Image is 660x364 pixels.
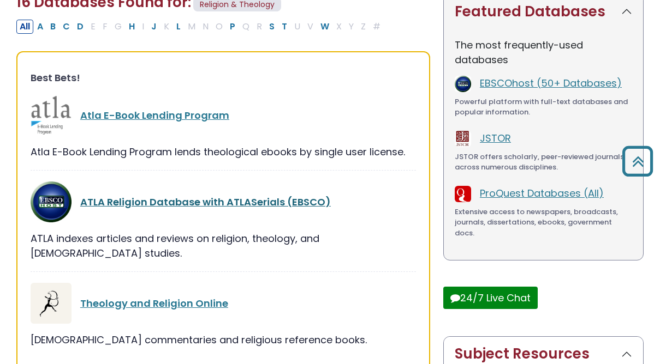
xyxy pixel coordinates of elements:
[618,151,657,171] a: Back to Top
[31,72,416,84] h3: Best Bets!
[455,151,632,173] div: JSTOR offers scholarly, peer-reviewed journals across numerous disciplines.
[227,20,239,34] button: Filter Results P
[31,231,416,260] div: ATLA indexes articles and reviews on religion, theology, and [DEMOGRAPHIC_DATA] studies.
[480,131,511,145] a: JSTOR
[80,195,331,209] a: ATLA Religion Database with ATLASerials (EBSCO)
[80,108,229,122] a: Atla E-Book Lending Program
[455,207,632,239] div: Extensive access to newspapers, broadcasts, journals, dissertations, ebooks, government docs.
[126,20,138,34] button: Filter Results H
[266,20,278,34] button: Filter Results S
[16,20,33,34] button: All
[455,96,632,118] div: Powerful platform with full-text databases and popular information.
[60,20,73,34] button: Filter Results C
[31,144,416,159] div: Atla E-Book Lending Program lends theological ebooks by single user license.
[34,20,46,34] button: Filter Results A
[317,20,332,34] button: Filter Results W
[80,296,228,310] a: Theology and Religion Online
[480,76,622,90] a: EBSCOhost (50+ Databases)
[74,20,87,34] button: Filter Results D
[278,20,290,34] button: Filter Results T
[455,38,632,67] p: The most frequently-used databases
[480,186,604,200] a: ProQuest Databases (All)
[16,19,385,33] div: Alpha-list to filter by first letter of database name
[31,332,416,347] div: [DEMOGRAPHIC_DATA] commentaries and religious reference books.
[47,20,59,34] button: Filter Results B
[148,20,160,34] button: Filter Results J
[443,287,538,309] button: 24/7 Live Chat
[173,20,184,34] button: Filter Results L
